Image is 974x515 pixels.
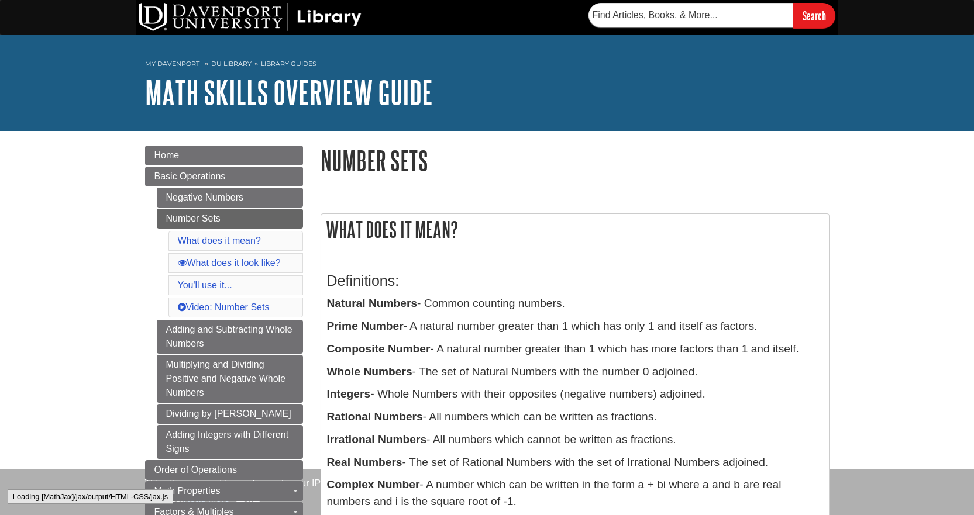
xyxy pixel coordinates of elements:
[154,171,226,181] span: Basic Operations
[154,465,237,475] span: Order of Operations
[327,433,427,445] b: Irrational Numbers
[145,146,303,165] a: Home
[139,3,362,31] img: DU Library
[327,318,823,335] p: - A natural number greater than 1 which has only 1 and itself as factors.
[327,456,402,468] b: Real Numbers
[327,409,823,426] p: - All numbers which can be written as fractions.
[178,258,281,268] a: What does it look like?
[327,295,823,312] p: - Common counting numbers.
[157,355,303,403] a: Multiplying and Dividing Positive and Negative Whole Numbers
[321,214,829,245] h2: What does it mean?
[145,56,830,75] nav: breadcrumb
[157,209,303,229] a: Number Sets
[145,74,433,110] a: Math Skills Overview Guide
[211,60,252,68] a: DU Library
[145,460,303,480] a: Order of Operations
[327,320,404,332] b: Prime Number
[157,425,303,459] a: Adding Integers with Different Signs
[327,341,823,358] p: - A natural number greater than 1 which has more factors than 1 and itself.
[8,489,173,504] div: Loading [MathJax]/jax/output/HTML-CSS/jax.js
[327,454,823,471] p: - The set of Rational Numbers with the set of Irrational Numbers adjoined.
[145,59,199,69] a: My Davenport
[157,404,303,424] a: Dividing by [PERSON_NAME]
[145,167,303,186] a: Basic Operations
[157,188,303,208] a: Negative Numbers
[588,3,793,27] input: Find Articles, Books, & More...
[327,364,823,381] p: - The set of Natural Numbers with the number 0 adjoined.
[145,481,303,501] a: Math Properties
[327,386,823,403] p: - Whole Numbers with their opposites (negative numbers) adjoined.
[327,431,823,448] p: - All numbers which cannot be written as fractions.
[157,320,303,354] a: Adding and Subtracting Whole Numbers
[327,478,420,490] b: Complex Number
[327,365,412,378] b: Whole Numbers
[327,297,418,309] b: Natural Numbers
[321,146,830,175] h1: Number Sets
[327,343,431,355] b: Composite Number
[154,486,221,496] span: Math Properties
[327,410,423,423] b: Rational Numbers
[178,236,261,246] a: What does it mean?
[154,150,180,160] span: Home
[327,388,371,400] b: Integers
[327,272,823,289] h3: Definitions:
[178,280,232,290] a: You'll use it...
[178,302,270,312] a: Video: Number Sets
[793,3,835,28] input: Search
[327,476,823,510] p: - A number which can be written in the form a + bi where a and b are real numbers and i is the sq...
[261,60,316,68] a: Library Guides
[588,3,835,28] form: Searches DU Library's articles, books, and more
